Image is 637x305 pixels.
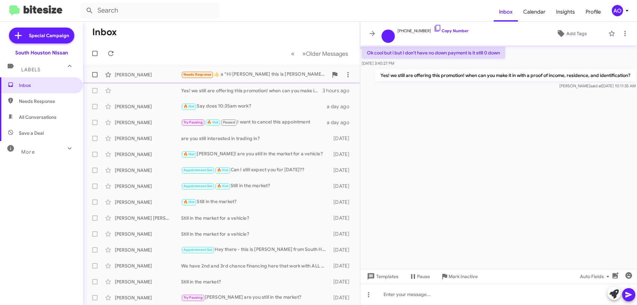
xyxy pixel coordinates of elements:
input: Search [80,3,220,19]
div: [DATE] [330,135,355,142]
div: Still in the market? [181,182,330,190]
div: Say does 10:35am work? [181,103,327,110]
button: Next [298,47,352,60]
div: Still in the market for a vehicle? [181,215,330,221]
div: 3 hours ago [322,87,355,94]
span: Appointment Set [183,184,213,188]
span: 🔥 Hot [183,200,195,204]
div: [PERSON_NAME] are you still in the market? [181,294,330,301]
div: [DATE] [330,263,355,269]
span: Paused [223,120,235,124]
span: More [21,149,35,155]
div: We have 2nd and 3rd chance financing here that work with ALL credit types. [181,263,330,269]
a: Calendar [518,2,551,22]
button: Add Tags [537,28,605,39]
div: [PERSON_NAME] [115,135,181,142]
div: a day ago [327,119,355,126]
div: [PERSON_NAME] [115,231,181,237]
div: [DATE] [330,199,355,205]
div: [DATE] [330,294,355,301]
div: [DATE] [330,183,355,190]
nav: Page navigation example [287,47,352,60]
span: All Conversations [19,114,56,120]
span: Appointment Set [183,248,213,252]
div: Still in the market? [181,198,330,206]
span: Pause [417,270,430,282]
span: 🔥 Hot [217,184,228,188]
span: Mark Inactive [449,270,478,282]
div: [PERSON_NAME] [115,71,181,78]
span: Auto Fields [580,270,612,282]
span: Special Campaign [29,32,69,39]
a: Special Campaign [9,28,74,43]
div: Can I still expect you for [DATE]?? [181,166,330,174]
span: Inbox [19,82,75,89]
div: [PERSON_NAME]! are you still in the market for a vehicle? [181,150,330,158]
button: Mark Inactive [435,270,483,282]
div: [PERSON_NAME] [115,167,181,174]
a: Insights [551,2,580,22]
a: Inbox [494,2,518,22]
div: Still in the market? [181,278,330,285]
span: Older Messages [306,50,348,57]
div: [PERSON_NAME] [115,199,181,205]
div: I want to cancel this appointment [181,118,327,126]
span: Needs Response [183,72,212,77]
span: [PERSON_NAME] [DATE] 10:11:35 AM [559,83,636,88]
span: Try Pausing [183,120,203,124]
div: AO [612,5,623,16]
div: [DATE] [330,231,355,237]
div: a day ago [327,103,355,110]
div: [PERSON_NAME] [115,294,181,301]
span: 🔥 Hot [217,168,228,172]
span: said at [590,83,602,88]
div: [PERSON_NAME] [115,119,181,126]
span: [PHONE_NUMBER] [397,24,468,34]
span: Templates [366,270,398,282]
div: Still in the market for a vehicle? [181,231,330,237]
span: « [291,49,295,58]
div: [DATE] [330,167,355,174]
div: [DATE] [330,278,355,285]
div: [PERSON_NAME] [115,183,181,190]
div: [PERSON_NAME] [PERSON_NAME] [115,215,181,221]
span: » [302,49,306,58]
a: Profile [580,2,606,22]
button: Pause [404,270,435,282]
p: Yes! we still are offering this promotion! when can you make it in with a proof of income, reside... [375,69,636,81]
div: [DATE] [330,151,355,158]
span: Appointment Set [183,168,213,172]
button: Templates [360,270,404,282]
span: 🔥 Hot [183,152,195,156]
span: Add Tags [566,28,587,39]
div: [PERSON_NAME] [115,263,181,269]
div: [PERSON_NAME] [115,151,181,158]
a: Copy Number [434,28,468,33]
div: are you still interested in trading in? [181,135,330,142]
span: 🔥 Hot [183,104,195,109]
div: ​👍​ a “ Hi [PERSON_NAME] this is [PERSON_NAME], General Sales Manager at [GEOGRAPHIC_DATA] Nissan... [181,71,328,78]
span: Needs Response [19,98,75,105]
span: Labels [21,67,40,73]
button: Auto Fields [575,270,617,282]
button: Previous [287,47,299,60]
div: [PERSON_NAME] [115,247,181,253]
div: [DATE] [330,215,355,221]
span: [DATE] 3:40:27 PM [362,61,394,66]
div: [PERSON_NAME] [115,278,181,285]
div: [DATE] [330,247,355,253]
span: Try Pausing [183,295,203,300]
div: Hey there - this is [PERSON_NAME] from South Houston Nissan My manager wanted me to reach out to ... [181,246,330,254]
p: Ok cool but i but I don't have no down payment is it still 0 down [362,47,505,59]
h1: Inbox [92,27,117,38]
div: [PERSON_NAME] [115,103,181,110]
button: AO [606,5,630,16]
div: South Houston Nissan [15,49,68,56]
span: Save a Deal [19,130,44,136]
div: Yes! we still are offering this promotion! when can you make it in with a proof of income, reside... [181,87,322,94]
span: 🔥 Hot [207,120,218,124]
